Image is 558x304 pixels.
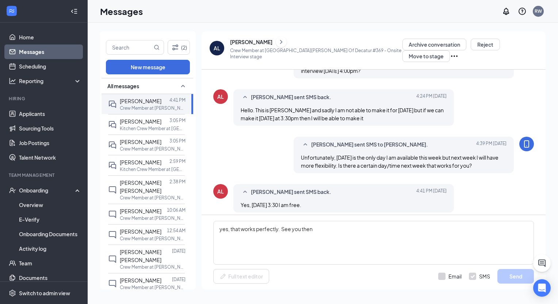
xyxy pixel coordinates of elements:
[416,188,447,196] span: [DATE] 4:41 PM
[251,188,331,196] span: [PERSON_NAME] sent SMS back.
[450,52,459,61] svg: Ellipses
[169,117,186,124] p: 3:05 PM
[219,273,227,280] svg: Pen
[301,154,498,169] span: Unfortunately, [DATE] is the only day I am available this week but next week I will have more fle...
[108,210,117,219] svg: ChatInactive
[19,150,81,165] a: Talent Network
[19,241,81,256] a: Activity log
[217,93,224,100] div: AL
[120,179,161,194] span: [PERSON_NAME] [PERSON_NAME]
[19,212,81,227] a: E-Verify
[108,120,117,129] svg: DoubleChat
[120,249,161,263] span: [PERSON_NAME] [PERSON_NAME]
[108,186,117,194] svg: ChatInactive
[311,140,428,149] span: [PERSON_NAME] sent SMS to [PERSON_NAME].
[19,187,75,194] div: Onboarding
[19,121,81,136] a: Sourcing Tools
[533,254,551,272] button: ChatActive
[19,289,70,297] div: Switch to admin view
[19,106,81,121] a: Applicants
[108,279,117,288] svg: ChatInactive
[8,7,15,15] svg: WorkstreamLogo
[120,284,186,291] p: Crew Member at [PERSON_NAME] Of Decatur #369
[108,161,117,170] svg: DoubleChat
[241,107,444,121] span: Hello. This is [PERSON_NAME] and sadly I am not able to make it for [DATE] but if we can make it ...
[476,140,507,149] span: [DATE] 4:39 PM
[213,221,534,265] textarea: yes, that works perfectly. See you then
[169,97,186,103] p: 4:41 PM
[120,98,161,104] span: [PERSON_NAME]
[522,140,531,148] svg: MobileSms
[241,93,249,102] svg: SmallChevronUp
[106,40,152,54] input: Search
[19,136,81,150] a: Job Postings
[179,82,187,90] svg: SmallChevronUp
[120,118,161,125] span: [PERSON_NAME]
[533,279,551,297] div: Open Intercom Messenger
[19,270,81,285] a: Documents
[108,230,117,239] svg: ChatInactive
[19,77,82,85] div: Reporting
[108,255,117,264] svg: ChatInactive
[276,36,287,47] button: ChevronRight
[518,7,527,16] svg: QuestionInfo
[19,44,81,59] a: Messages
[301,140,310,149] svg: SmallChevronUp
[120,139,161,145] span: [PERSON_NAME]
[19,59,81,74] a: Scheduling
[120,166,186,172] p: Kitchen Crew Member at [GEOGRAPHIC_DATA][PERSON_NAME] Of Decatur #369
[108,141,117,149] svg: DoubleChat
[120,105,186,111] p: Crew Member at [PERSON_NAME] Of Decatur #369
[471,39,500,50] button: Reject
[167,207,186,213] p: 10:06 AM
[402,39,466,50] button: Archive conversation
[241,188,249,196] svg: SmallChevronUp
[9,77,16,85] svg: Analysis
[107,82,139,90] span: All messages
[169,138,186,144] p: 3:05 PM
[120,264,186,270] p: Crew Member at [PERSON_NAME] Of Decatur #369
[120,159,161,165] span: [PERSON_NAME]
[9,187,16,194] svg: UserCheck
[120,208,161,214] span: [PERSON_NAME]
[169,179,186,185] p: 2:38 PM
[120,125,186,132] p: Kitchen Crew Member at [GEOGRAPHIC_DATA][PERSON_NAME] Of Decatur #369
[100,5,143,17] h1: Messages
[213,269,269,284] button: Full text editorPen
[120,146,186,152] p: Crew Member at [PERSON_NAME] Of Decatur #369
[172,248,186,254] p: [DATE]
[172,276,186,282] p: [DATE]
[19,198,81,212] a: Overview
[251,93,331,102] span: [PERSON_NAME] sent SMS back.
[169,158,186,164] p: 2:59 PM
[167,227,186,234] p: 12:54 AM
[217,188,224,195] div: AL
[278,38,285,46] svg: ChevronRight
[19,227,81,241] a: Onboarding Documents
[416,93,447,102] span: [DATE] 4:24 PM
[241,202,301,208] span: Yes, [DATE] 3:30 I am free.
[171,43,180,52] svg: Filter
[497,269,534,284] button: Send
[120,277,161,284] span: [PERSON_NAME]
[538,259,546,268] svg: ChatActive
[9,172,80,178] div: Team Management
[19,256,81,270] a: Team
[9,289,16,297] svg: Settings
[502,7,511,16] svg: Notifications
[230,38,272,46] div: [PERSON_NAME]
[106,60,190,74] button: New message
[402,50,450,62] button: Move to stage
[230,47,402,60] p: Crew Member at [GEOGRAPHIC_DATA][PERSON_NAME] Of Decatur #369 - Onsite Interview stage
[70,8,78,15] svg: Collapse
[120,228,161,235] span: [PERSON_NAME]
[9,96,80,102] div: Hiring
[120,195,186,201] p: Crew Member at [PERSON_NAME] Of Decatur #369
[168,40,190,55] button: Filter (2)
[535,8,542,14] div: RW
[154,44,160,50] svg: MagnifyingGlass
[108,100,117,109] svg: DoubleChat
[120,235,186,242] p: Crew Member at [PERSON_NAME] Of Decatur #369
[214,44,220,52] div: AL
[120,215,186,221] p: Crew Member at [PERSON_NAME] Of Decatur #369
